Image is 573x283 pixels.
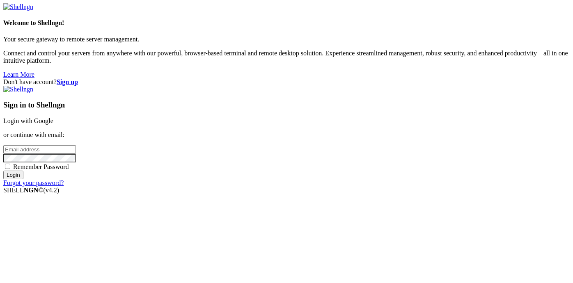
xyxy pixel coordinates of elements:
span: 4.2.0 [44,187,60,194]
input: Email address [3,145,76,154]
img: Shellngn [3,86,33,93]
a: Sign up [57,78,78,85]
p: or continue with email: [3,131,570,139]
a: Login with Google [3,117,53,124]
a: Learn More [3,71,34,78]
span: SHELL © [3,187,59,194]
input: Login [3,171,23,179]
b: NGN [24,187,39,194]
h3: Sign in to Shellngn [3,100,570,110]
a: Forgot your password? [3,179,64,186]
input: Remember Password [5,164,10,169]
img: Shellngn [3,3,33,11]
h4: Welcome to Shellngn! [3,19,570,27]
span: Remember Password [13,163,69,170]
p: Connect and control your servers from anywhere with our powerful, browser-based terminal and remo... [3,50,570,64]
div: Don't have account? [3,78,570,86]
p: Your secure gateway to remote server management. [3,36,570,43]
